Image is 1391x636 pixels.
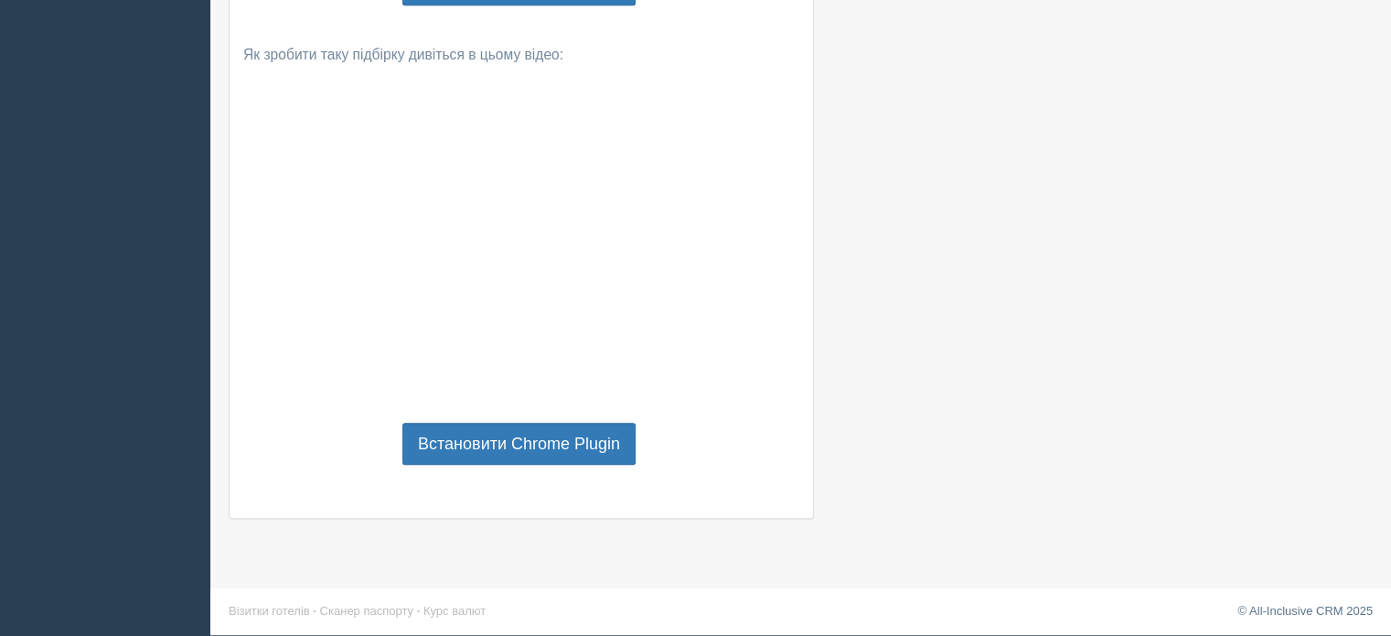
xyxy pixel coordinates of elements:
a: © All-Inclusive CRM 2025 [1237,604,1373,618]
a: Встановити Chrome Plugin [402,423,636,465]
a: Сканер паспорту [320,604,413,618]
a: Візитки готелів [229,604,310,618]
p: Як зробити таку підбірку дивіться в цьому відео: [243,45,799,66]
a: Курс валют [423,604,486,618]
span: · [417,604,421,618]
span: · [313,604,316,618]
